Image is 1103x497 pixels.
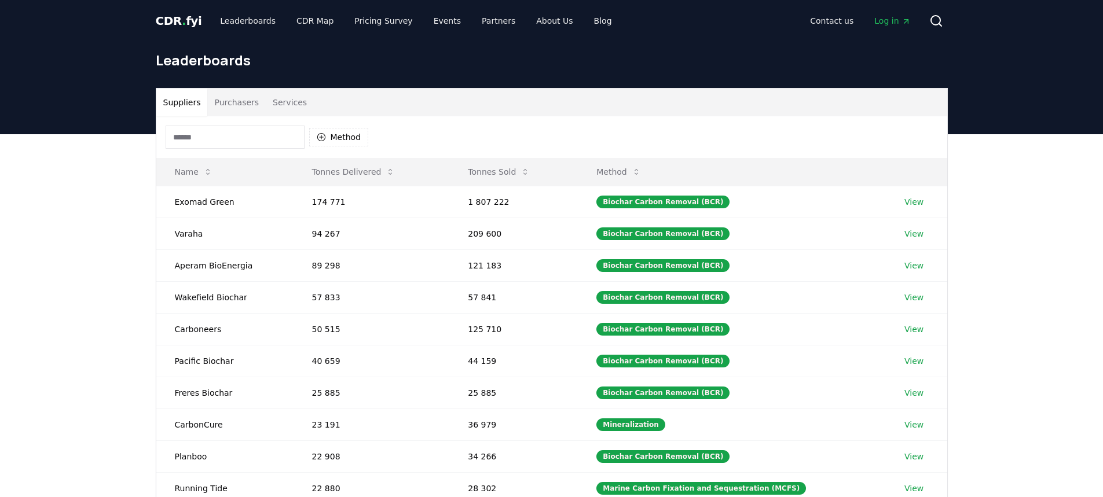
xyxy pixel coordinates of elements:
[207,89,266,116] button: Purchasers
[156,281,294,313] td: Wakefield Biochar
[156,249,294,281] td: Aperam BioEnergia
[449,345,578,377] td: 44 159
[166,160,222,183] button: Name
[596,355,730,367] div: Biochar Carbon Removal (BCR)
[596,196,730,208] div: Biochar Carbon Removal (BCR)
[156,408,294,440] td: CarbonCure
[904,419,924,430] a: View
[211,10,621,31] nav: Main
[156,377,294,408] td: Freres Biochar
[156,313,294,345] td: Carboneers
[459,160,539,183] button: Tonnes Sold
[449,313,578,345] td: 125 710
[904,355,924,367] a: View
[156,14,202,28] span: CDR fyi
[449,186,578,218] td: 1 807 222
[801,10,919,31] nav: Main
[309,128,369,146] button: Method
[449,440,578,472] td: 34 266
[472,10,525,31] a: Partners
[287,10,343,31] a: CDR Map
[904,387,924,399] a: View
[587,160,650,183] button: Method
[596,386,730,399] div: Biochar Carbon Removal (BCR)
[156,13,202,29] a: CDR.fyi
[182,14,186,28] span: .
[294,186,450,218] td: 174 771
[596,259,730,272] div: Biochar Carbon Removal (BCR)
[211,10,285,31] a: Leaderboards
[801,10,863,31] a: Contact us
[156,186,294,218] td: Exomad Green
[156,89,208,116] button: Suppliers
[449,249,578,281] td: 121 183
[449,377,578,408] td: 25 885
[294,281,450,313] td: 57 833
[596,323,730,336] div: Biochar Carbon Removal (BCR)
[596,418,665,431] div: Mineralization
[527,10,582,31] a: About Us
[294,408,450,440] td: 23 191
[904,451,924,462] a: View
[904,196,924,208] a: View
[904,260,924,271] a: View
[596,482,806,495] div: Marine Carbon Fixation and Sequestration (MCFS)
[596,291,730,304] div: Biochar Carbon Removal (BCR)
[449,218,578,249] td: 209 600
[294,218,450,249] td: 94 267
[266,89,314,116] button: Services
[874,15,910,27] span: Log in
[345,10,422,31] a: Pricing Survey
[585,10,621,31] a: Blog
[904,483,924,494] a: View
[294,345,450,377] td: 40 659
[596,450,730,463] div: Biochar Carbon Removal (BCR)
[449,408,578,440] td: 36 979
[904,292,924,303] a: View
[156,345,294,377] td: Pacific Biochar
[156,440,294,472] td: Planboo
[156,51,948,69] h1: Leaderboards
[865,10,919,31] a: Log in
[424,10,470,31] a: Events
[303,160,405,183] button: Tonnes Delivered
[294,440,450,472] td: 22 908
[904,323,924,335] a: View
[156,218,294,249] td: Varaha
[449,281,578,313] td: 57 841
[294,377,450,408] td: 25 885
[596,227,730,240] div: Biochar Carbon Removal (BCR)
[294,249,450,281] td: 89 298
[294,313,450,345] td: 50 515
[904,228,924,240] a: View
